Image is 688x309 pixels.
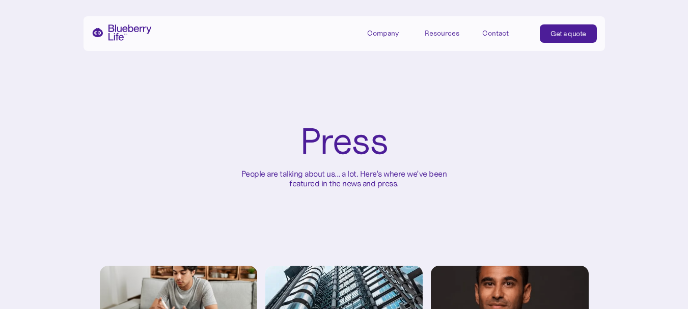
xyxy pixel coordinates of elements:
[425,24,471,41] div: Resources
[425,29,459,38] div: Resources
[300,122,388,161] h1: Press
[367,24,413,41] div: Company
[92,24,152,41] a: home
[551,29,586,39] div: Get a quote
[237,169,451,188] p: People are talking about us... a lot. Here’s where we’ve been featured in the news and press.
[482,29,509,38] div: Contact
[540,24,597,43] a: Get a quote
[367,29,399,38] div: Company
[482,24,528,41] a: Contact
